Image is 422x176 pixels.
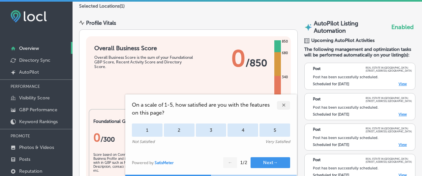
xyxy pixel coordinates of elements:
span: Enabled [391,23,414,31]
img: fda3e92497d09a02dc62c9cd864e3231.png [11,10,47,22]
div: 5 [259,123,290,137]
span: 0 [231,45,246,72]
p: Post [313,66,320,72]
div: ✕ [277,101,290,110]
label: Scheduled for [DATE] [313,143,349,147]
p: [STREET_ADDRESS] [GEOGRAPHIC_DATA] [366,69,412,72]
p: [STREET_ADDRESS] [GEOGRAPHIC_DATA] [366,130,412,133]
div: 850 [281,39,289,44]
div: Profile Vitals [86,20,116,26]
div: 680 [281,51,289,56]
p: Post [313,127,320,133]
p: AutoPilot Listing Automation [314,20,390,34]
p: REAL ESTATE IN [GEOGRAPHIC_DATA] [366,127,412,130]
p: Post [313,158,320,163]
div: 4 [227,123,258,137]
span: Upcoming AutoPilot Activities [311,38,375,43]
a: SatisMeter [155,160,174,165]
div: Overall Business Score is the sum of your Foundational GBP Score, Recent Activity Score and Direc... [94,55,193,69]
label: Scheduled for [DATE] [313,82,349,86]
h1: Overall Business Score [94,45,193,52]
p: Visibility Score [19,95,50,101]
a: View [399,112,407,117]
p: [STREET_ADDRESS] [GEOGRAPHIC_DATA] [366,100,412,103]
p: Overview [19,46,39,51]
div: Post has been successfully scheduled. [313,136,412,140]
span: / 850 [246,57,267,69]
p: GBP Performance [19,107,57,113]
p: Selected Locations ( 1 ) [79,1,125,9]
p: Directory Sync [19,57,50,63]
div: 0 [93,131,149,145]
div: 2 [164,123,195,137]
span: On a scale of 1-5, how satisfied are you with the features on this page? [132,101,277,117]
div: 3 [196,123,226,137]
p: [STREET_ADDRESS] [GEOGRAPHIC_DATA] [366,160,412,163]
p: REAL ESTATE IN [GEOGRAPHIC_DATA] [366,97,412,100]
p: Photos & Videos [19,145,54,150]
div: Not Satisfied [132,139,155,144]
label: Scheduled for [DATE] [313,112,349,117]
h2: Foundational GBP Score [93,119,149,124]
div: 1 [132,123,163,137]
p: Keyword Rankings [19,119,58,124]
div: Very Satisfied [265,139,290,144]
span: / 300 [101,135,115,143]
button: ← [223,157,237,168]
div: Powered by [132,160,174,165]
p: AutoPilot [19,69,39,75]
p: REAL ESTATE IN [GEOGRAPHIC_DATA] [366,66,412,69]
span: The following management and optimization tasks will be performed automatically on your listing(s): [304,47,415,58]
img: autopilot-icon [304,23,312,31]
div: 340 [281,75,289,80]
div: 1 / 2 [240,160,247,165]
div: Post has been successfully scheduled. [313,75,412,79]
div: Post has been successfully scheduled. [313,105,412,110]
a: View [399,82,407,86]
div: Post has been successfully scheduled. [313,166,412,170]
a: View [399,143,407,147]
p: REAL ESTATE IN [GEOGRAPHIC_DATA] [366,158,412,160]
p: Post [313,97,320,103]
button: Next→ [251,157,290,168]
